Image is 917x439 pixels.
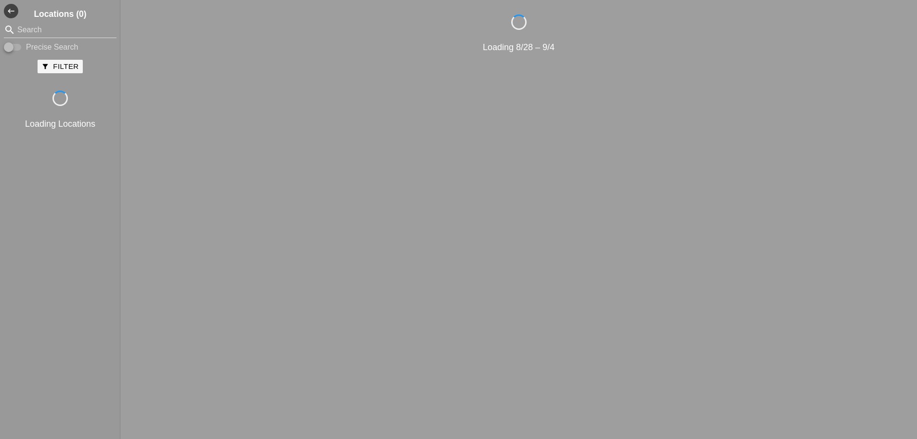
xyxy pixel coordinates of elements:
label: Precise Search [26,42,78,52]
i: search [4,24,15,36]
i: west [4,4,18,18]
button: Filter [38,60,82,73]
div: Filter [41,61,78,72]
div: Enable Precise search to match search terms exactly. [4,41,116,53]
div: Loading 8/28 – 9/4 [124,41,913,54]
input: Search [17,22,103,38]
button: Shrink Sidebar [4,4,18,18]
div: Loading Locations [2,118,118,131]
i: filter_alt [41,63,49,70]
